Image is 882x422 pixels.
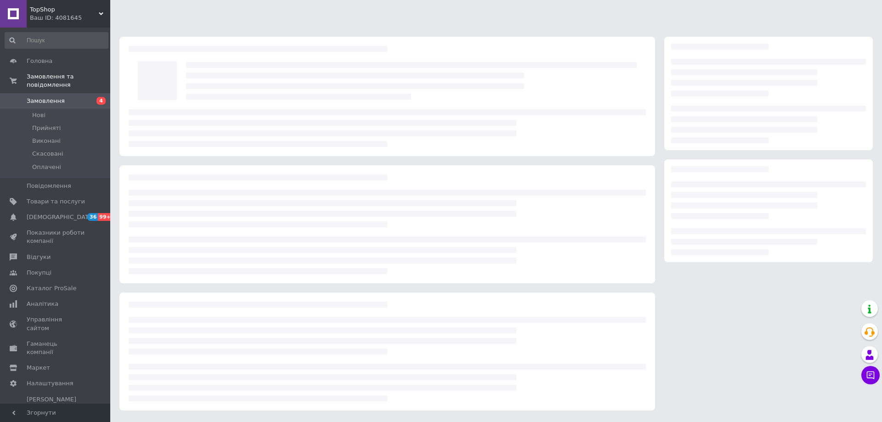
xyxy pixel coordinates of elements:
span: Повідомлення [27,182,71,190]
div: Ваш ID: 4081645 [30,14,110,22]
span: Виконані [32,137,61,145]
span: Управління сайтом [27,315,85,332]
input: Пошук [5,32,108,49]
span: Покупці [27,269,51,277]
span: Замовлення [27,97,65,105]
span: Каталог ProSale [27,284,76,293]
span: Прийняті [32,124,61,132]
span: 4 [96,97,106,105]
button: Чат з покупцем [861,366,880,384]
span: Аналітика [27,300,58,308]
span: TopShop [30,6,99,14]
span: Гаманець компанії [27,340,85,356]
span: Товари та послуги [27,197,85,206]
span: Оплачені [32,163,61,171]
span: Скасовані [32,150,63,158]
span: Маркет [27,364,50,372]
span: 99+ [98,213,113,221]
span: Головна [27,57,52,65]
span: Показники роботи компанії [27,229,85,245]
span: Відгуки [27,253,51,261]
span: 36 [87,213,98,221]
span: Замовлення та повідомлення [27,73,110,89]
span: [DEMOGRAPHIC_DATA] [27,213,95,221]
span: [PERSON_NAME] та рахунки [27,395,85,421]
span: Налаштування [27,379,73,388]
span: Нові [32,111,45,119]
